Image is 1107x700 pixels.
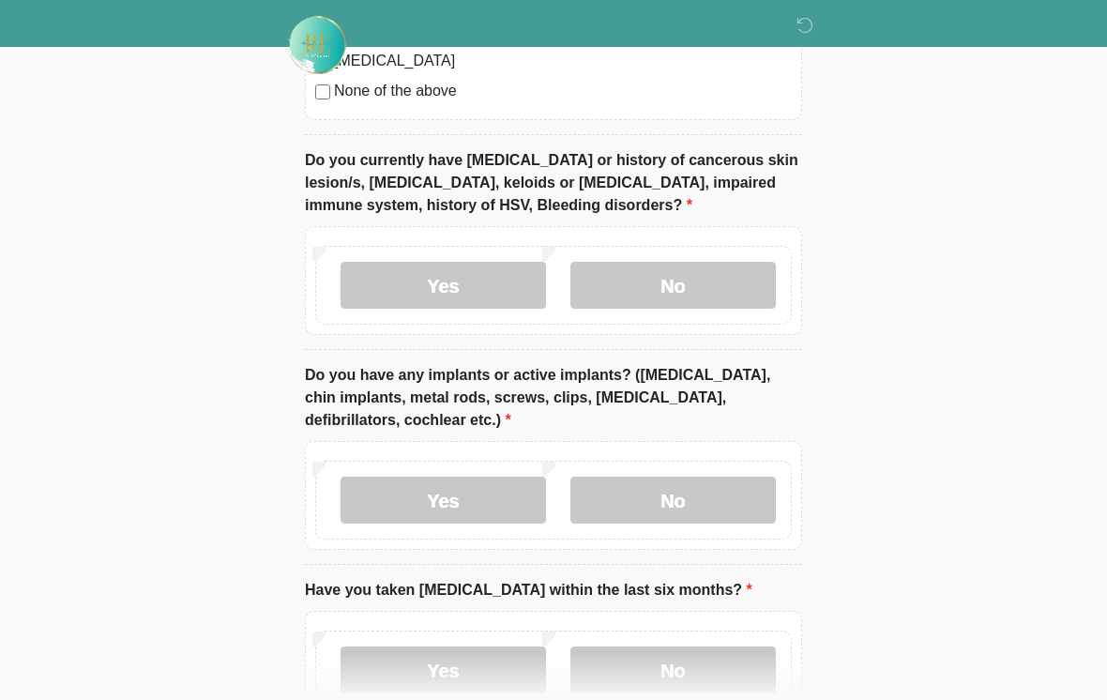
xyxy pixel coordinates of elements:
input: None of the above [315,84,330,99]
img: Rehydrate Aesthetics & Wellness Logo [286,14,348,76]
label: Yes [341,477,546,524]
label: Have you taken [MEDICAL_DATA] within the last six months? [305,579,752,601]
label: Do you have any implants or active implants? ([MEDICAL_DATA], chin implants, metal rods, screws, ... [305,364,802,432]
label: No [570,477,776,524]
label: No [570,647,776,693]
label: Do you currently have [MEDICAL_DATA] or history of cancerous skin lesion/s, [MEDICAL_DATA], keloi... [305,149,802,217]
label: Yes [341,647,546,693]
label: None of the above [334,80,792,102]
label: Yes [341,262,546,309]
label: No [570,262,776,309]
